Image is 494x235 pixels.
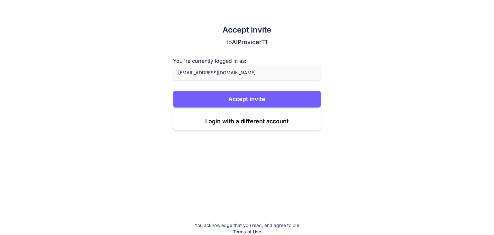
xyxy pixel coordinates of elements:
[195,229,299,235] p: Terms of Use
[232,39,267,45] span: AIProviderT1
[173,25,321,35] h2: Accept invite
[173,57,321,65] div: You 're currently logged in as:
[195,222,299,229] p: You acknowledge that you read, and agree to our
[173,91,321,108] button: Accept invite
[173,38,321,47] p: to
[173,113,321,130] button: Login with a different account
